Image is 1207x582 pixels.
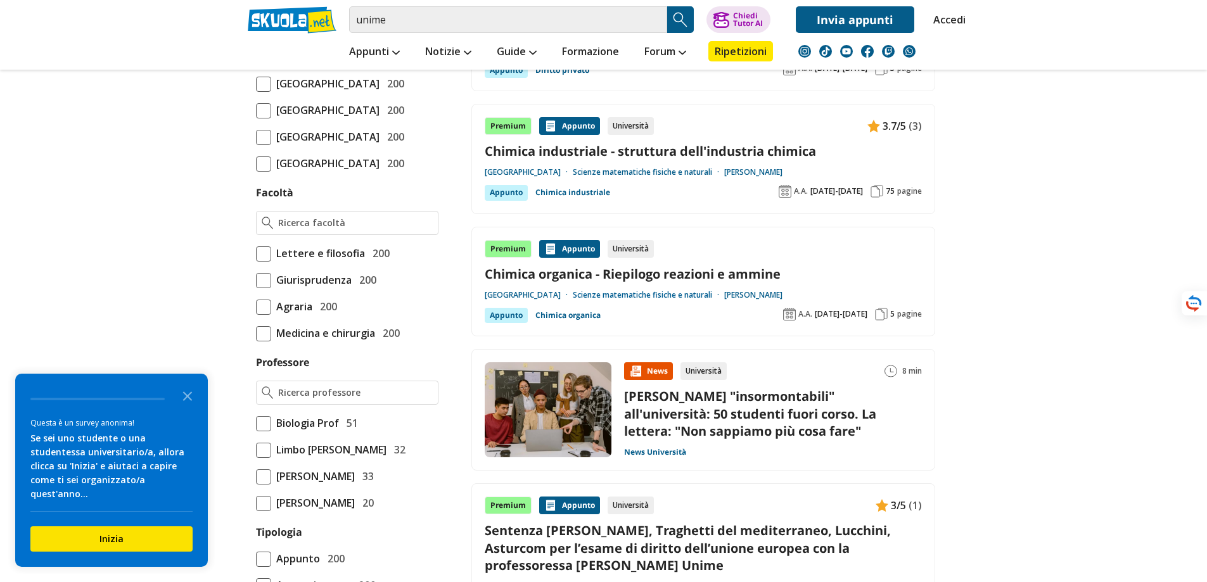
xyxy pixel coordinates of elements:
span: 200 [382,129,404,145]
a: [GEOGRAPHIC_DATA] [485,290,573,300]
div: Appunto [485,63,528,78]
span: 200 [382,155,404,172]
span: [GEOGRAPHIC_DATA] [271,155,380,172]
img: Anno accademico [779,185,791,198]
a: Forum [641,41,689,64]
span: 200 [378,325,400,341]
div: Questa è un survey anonima! [30,417,193,429]
span: [DATE]-[DATE] [810,186,863,196]
img: instagram [798,45,811,58]
a: Ripetizioni [708,41,773,61]
img: Pagine [875,308,888,320]
span: 200 [382,102,404,118]
span: Limbo [PERSON_NAME] [271,441,386,458]
a: Accedi [933,6,960,33]
button: Close the survey [175,383,200,408]
a: Scienze matematiche fisiche e naturali [573,167,724,177]
span: 8 min [902,362,922,380]
img: Appunti contenuto [544,120,557,132]
a: Chimica industriale - struttura dell'industria chimica [485,142,922,160]
span: 32 [389,441,406,458]
button: Inizia [30,526,193,552]
span: Agraria [271,298,312,315]
a: Chimica organica - Riepilogo reazioni e ammine [485,265,922,282]
span: 51 [342,415,358,431]
div: Appunto [539,117,600,135]
img: twitch [882,45,895,58]
label: Tipologia [256,525,302,539]
span: 3.7/5 [883,118,906,134]
span: 75 [886,186,895,196]
div: Premium [485,117,532,135]
span: 200 [315,298,337,315]
a: Sentenza [PERSON_NAME], Traghetti del mediterraneo, Lucchini, Asturcom per l’esame di diritto del... [485,522,922,574]
input: Cerca appunti, riassunti o versioni [349,6,667,33]
span: [GEOGRAPHIC_DATA] [271,129,380,145]
span: 200 [323,550,345,567]
img: youtube [840,45,853,58]
input: Ricerca professore [278,386,432,399]
button: Search Button [667,6,694,33]
span: [PERSON_NAME] [271,468,355,484]
img: Tempo lettura [884,365,897,377]
a: Diritto privato [535,63,589,78]
span: [PERSON_NAME] [271,495,355,511]
span: 33 [357,468,374,484]
a: Chimica industriale [535,185,610,200]
label: Professore [256,355,309,369]
img: Appunti contenuto [544,243,557,255]
a: [GEOGRAPHIC_DATA] [485,167,573,177]
a: [PERSON_NAME] "insormontabili" all'università: 50 studenti fuori corso. La lettera: "Non sappiamo... [624,388,876,439]
img: Immagine news [485,362,611,457]
span: 20 [357,495,374,511]
a: Guide [494,41,540,64]
span: Giurisprudenza [271,272,352,288]
button: ChiediTutor AI [706,6,770,33]
img: Ricerca professore [262,386,274,399]
div: Se sei uno studente o una studentessa universitario/a, allora clicca su 'Inizia' e aiutaci a capi... [30,431,193,501]
div: Appunto [539,497,600,514]
a: Notizie [422,41,475,64]
span: [GEOGRAPHIC_DATA] [271,102,380,118]
span: [GEOGRAPHIC_DATA] [271,75,380,92]
div: Survey [15,374,208,567]
img: facebook [861,45,874,58]
span: 5 [890,309,895,319]
input: Ricerca facoltà [278,217,432,229]
span: Appunto [271,550,320,567]
span: (1) [909,497,922,514]
span: pagine [897,186,922,196]
a: News Università [624,447,686,457]
span: 3/5 [891,497,906,514]
img: WhatsApp [903,45,916,58]
div: Premium [485,497,532,514]
img: Appunti contenuto [544,499,557,512]
img: Appunti contenuto [867,120,880,132]
span: (3) [909,118,922,134]
span: 200 [354,272,376,288]
div: Università [608,240,654,258]
img: Ricerca facoltà [262,217,274,229]
span: 200 [367,245,390,262]
img: News contenuto [629,365,642,377]
div: Chiedi Tutor AI [733,12,763,27]
a: Chimica organica [535,308,601,323]
div: Università [608,117,654,135]
span: Medicina e chirurgia [271,325,375,341]
img: Anno accademico [783,308,796,320]
span: Lettere e filosofia [271,245,365,262]
a: [PERSON_NAME] [724,290,782,300]
span: Biologia Prof [271,415,339,431]
a: Scienze matematiche fisiche e naturali [573,290,724,300]
img: Appunti contenuto [876,499,888,512]
div: Premium [485,240,532,258]
a: Formazione [559,41,622,64]
span: [DATE]-[DATE] [815,309,867,319]
label: Facoltà [256,186,293,199]
span: pagine [897,309,922,319]
a: [PERSON_NAME] [724,167,782,177]
div: Appunto [539,240,600,258]
img: Cerca appunti, riassunti o versioni [671,10,690,29]
div: Università [680,362,727,380]
img: tiktok [819,45,832,58]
